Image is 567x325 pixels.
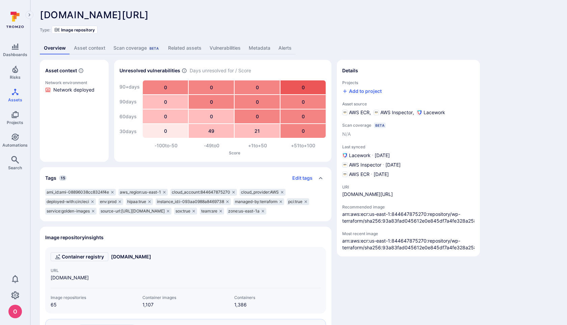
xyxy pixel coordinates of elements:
[47,208,90,214] span: service:golden-images
[3,52,27,57] span: Dashboards
[118,189,168,196] div: aws_region:us-east-1
[342,123,371,128] span: Scan coverage
[349,171,370,178] span: AWS ECR
[7,120,23,125] span: Projects
[189,124,234,138] div: 49
[189,109,234,123] div: 0
[45,80,103,85] p: Network environment
[280,95,326,109] div: 0
[342,231,475,236] span: Most recent image
[27,12,32,18] i: Expand navigation menu
[70,42,109,54] a: Asset context
[2,143,28,148] span: Automations
[372,152,373,159] p: ·
[189,80,234,94] div: 0
[342,80,475,85] span: Projects
[142,302,154,307] a: 1,107
[172,190,230,195] span: cloud_account:844647875270
[228,208,260,214] span: zone:us-east-1a
[45,67,77,74] h2: Asset context
[119,125,140,138] div: 30 days
[234,198,284,205] div: managed-by:terraform
[44,79,105,95] a: Click to view evidence
[342,238,563,250] a: arn:aws:ecr:us-east-1:844647875270:repository/wp-terraform/sha256:93a83fad045612e0e845df7a4fe328a...
[164,42,206,54] a: Related assets
[342,67,358,74] h2: Details
[143,124,188,138] div: 0
[288,199,302,204] span: pci:true
[8,305,22,318] img: ACg8ocJcCe-YbLxGm5tc0PuNRxmgP8aEm0RBXn6duO8aeMVK9zjHhw=s96-c
[342,211,563,224] a: arn:aws:ecr:us-east-1:844647875270:repository/wp-terraform/sha256:93a83fad045612e0e845df7a4fe328a...
[241,190,279,195] span: cloud_provider:AWS
[61,27,95,32] span: Image repository
[245,42,274,54] a: Metadata
[206,42,245,54] a: Vulnerabilities
[342,237,475,251] span: most-recent-image
[51,274,183,281] span: [DOMAIN_NAME]
[371,171,372,178] p: ·
[342,204,475,209] span: Recommended image
[280,142,326,149] div: +51 to +100
[62,253,104,260] span: Container registry
[119,80,140,94] div: 90+ days
[349,152,371,159] span: Lacework
[8,165,22,170] span: Search
[342,211,475,224] span: recommended-image
[342,88,382,95] button: Add to project
[45,198,96,205] div: deployed-with:circleci
[235,80,280,94] div: 0
[182,67,187,74] span: Number of vulnerabilities in status ‘Open’ ‘Triaged’ and ‘In process’ divided by score and scanne...
[235,142,280,149] div: +1 to +50
[10,75,21,80] span: Risks
[342,191,393,198] span: [DOMAIN_NAME][URL]
[111,253,151,260] a: [DOMAIN_NAME]
[40,27,50,32] span: Type:
[342,131,351,137] span: N/A
[280,109,326,123] div: 0
[113,45,160,51] div: Scan coverage
[51,302,57,307] a: 65
[45,189,116,196] div: ami_id:ami-08896038cc8324f4e
[280,80,326,94] div: 0
[190,67,251,74] span: Days unresolved for / Score
[143,150,326,155] p: Score
[127,199,146,204] span: hipaa:true
[8,305,22,318] div: oleg malkov
[142,295,229,300] span: Container images
[375,152,390,159] span: [DATE]
[287,173,313,183] button: Edit tags
[235,124,280,138] div: 21
[349,161,381,168] span: AWS Inspector
[148,46,160,51] div: Beta
[227,208,266,215] div: zone:us-east-1a
[385,161,401,168] span: [DATE]
[51,268,183,273] span: URL
[189,142,235,149] div: -49 to 0
[40,167,331,189] div: Collapse tags
[200,208,224,215] div: team:sre
[143,142,189,149] div: -100 to -50
[78,68,84,73] svg: Automatically discovered context associated with the asset
[374,171,389,178] span: [DATE]
[40,9,149,21] span: [DOMAIN_NAME][URL]
[201,208,217,214] span: team:sre
[157,199,224,204] span: instance_id:i-093aa0988a8469738
[189,95,234,109] div: 0
[234,302,247,307] a: 1,386
[174,208,197,215] div: sox:true
[342,101,475,106] span: Asset source
[342,184,393,190] span: URI
[45,86,103,93] li: Network deployed
[280,124,326,138] div: 0
[417,109,445,116] div: Lacework
[59,175,66,181] span: 15
[235,95,280,109] div: 0
[342,109,370,116] div: AWS ECR
[119,67,180,74] h2: Unresolved vulnerabilities
[342,144,475,149] span: Last synced
[374,123,386,128] div: Beta
[8,97,22,102] span: Assets
[235,199,277,204] span: managed-by:terraform
[100,199,116,204] span: env:prod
